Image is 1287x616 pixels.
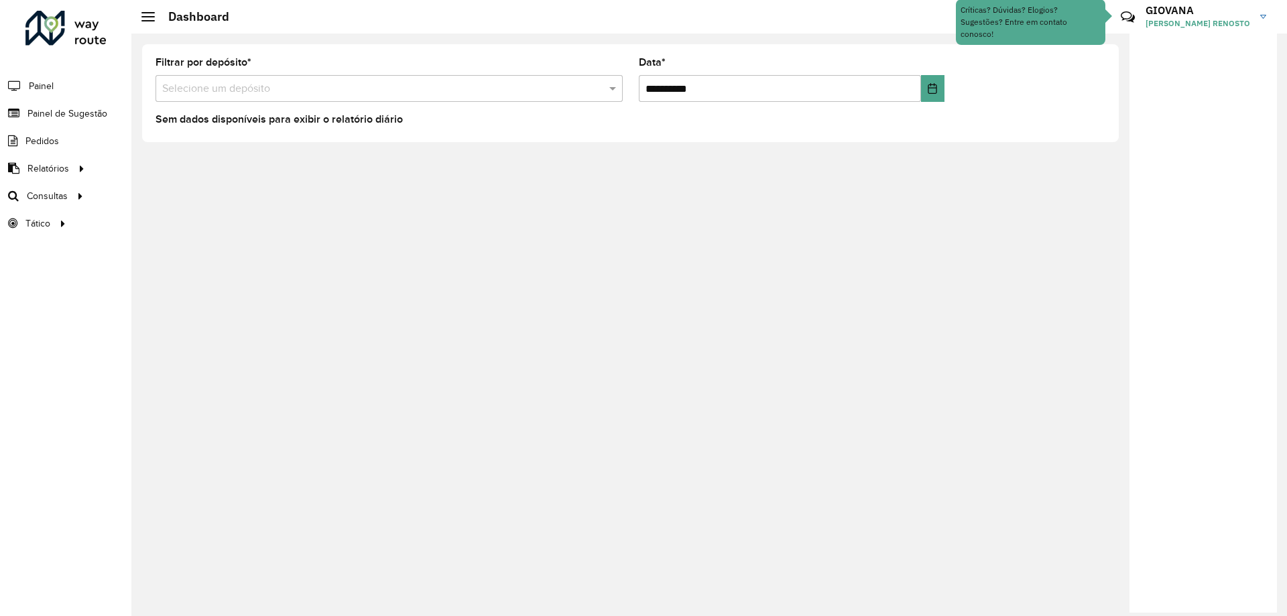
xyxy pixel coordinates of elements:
[639,54,666,70] label: Data
[155,9,229,24] h2: Dashboard
[25,217,50,231] span: Tático
[1146,4,1250,17] h3: GIOVANA
[921,75,944,102] button: Choose Date
[1146,17,1250,29] span: [PERSON_NAME] RENOSTO
[25,134,59,148] span: Pedidos
[27,162,69,176] span: Relatórios
[27,107,107,121] span: Painel de Sugestão
[27,189,68,203] span: Consultas
[156,54,251,70] label: Filtrar por depósito
[156,111,403,127] label: Sem dados disponíveis para exibir o relatório diário
[1113,3,1142,32] a: Contato Rápido
[29,79,54,93] span: Painel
